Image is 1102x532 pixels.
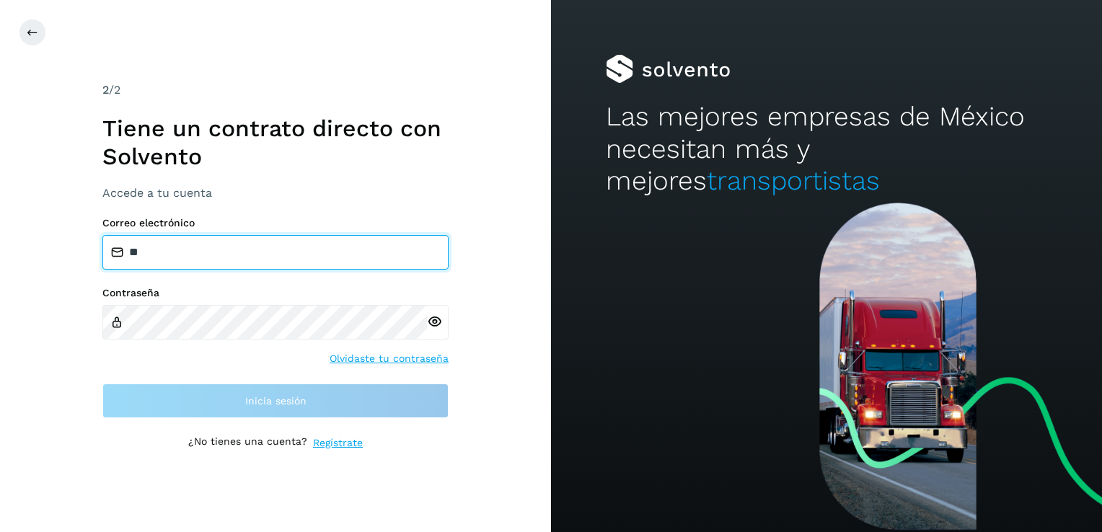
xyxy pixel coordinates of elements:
label: Correo electrónico [102,217,449,229]
div: /2 [102,81,449,99]
label: Contraseña [102,287,449,299]
h2: Las mejores empresas de México necesitan más y mejores [606,101,1046,197]
h3: Accede a tu cuenta [102,186,449,200]
h1: Tiene un contrato directo con Solvento [102,115,449,170]
a: Olvidaste tu contraseña [330,351,449,366]
span: Inicia sesión [245,396,307,406]
button: Inicia sesión [102,384,449,418]
p: ¿No tienes una cuenta? [188,435,307,451]
span: transportistas [707,165,880,196]
span: 2 [102,83,109,97]
a: Regístrate [313,435,363,451]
